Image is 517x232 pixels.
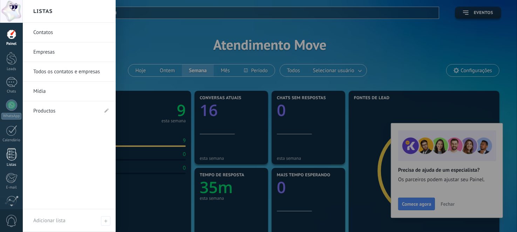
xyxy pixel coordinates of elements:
div: WhatsApp [1,113,21,120]
div: Chats [1,89,22,94]
div: E-mail [1,185,22,190]
div: Listas [1,163,22,167]
div: Calendário [1,138,22,143]
a: Mídia [33,82,109,101]
div: Leads [1,67,22,71]
div: Painel [1,42,22,46]
a: Productos [33,101,98,121]
span: Adicionar lista [101,216,110,226]
span: Adicionar lista [33,217,66,224]
a: Empresas [33,42,109,62]
a: Todos os contatos e empresas [33,62,109,82]
a: Contatos [33,23,109,42]
h2: Listas [33,0,53,22]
